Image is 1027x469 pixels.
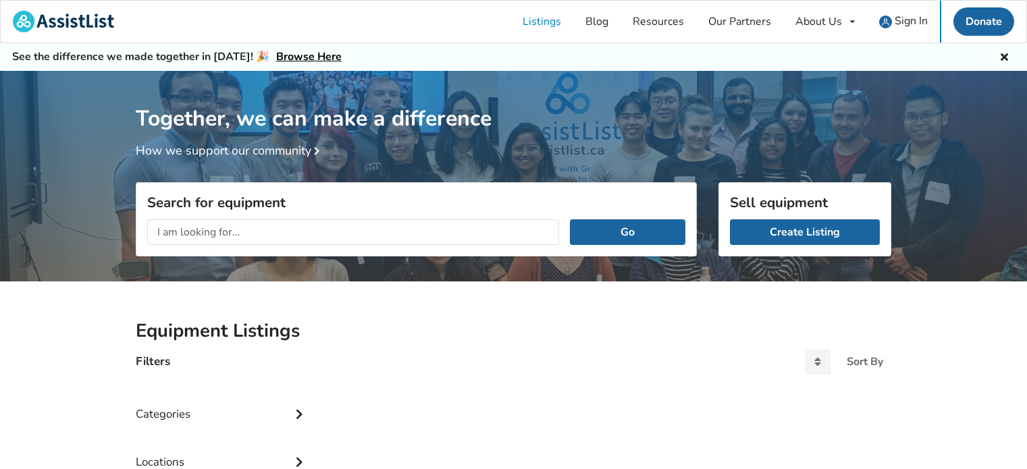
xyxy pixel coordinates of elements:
[570,219,685,245] button: Go
[136,380,309,428] div: Categories
[730,194,880,211] h3: Sell equipment
[276,49,342,64] a: Browse Here
[847,356,883,367] div: Sort By
[136,319,891,343] h2: Equipment Listings
[953,7,1014,36] a: Donate
[136,142,325,159] a: How we support our community
[696,1,783,43] a: Our Partners
[136,354,170,369] h4: Filters
[621,1,696,43] a: Resources
[730,219,880,245] a: Create Listing
[136,71,891,132] h1: Together, we can make a difference
[895,13,928,28] span: Sign In
[13,11,114,32] img: assistlist-logo
[867,1,940,43] a: user icon Sign In
[879,16,892,28] img: user icon
[795,16,842,27] div: About Us
[147,219,559,245] input: I am looking for...
[510,1,573,43] a: Listings
[12,50,342,64] h5: See the difference we made together in [DATE]! 🎉
[147,194,685,211] h3: Search for equipment
[573,1,621,43] a: Blog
